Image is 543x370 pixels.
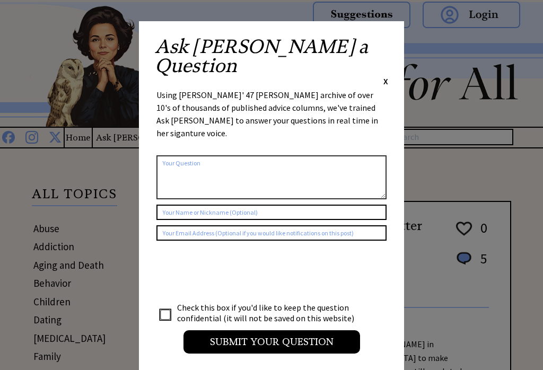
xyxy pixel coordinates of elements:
div: Using [PERSON_NAME]' 47 [PERSON_NAME] archive of over 10's of thousands of published advice colum... [156,89,387,150]
input: Your Name or Nickname (Optional) [156,205,387,220]
input: Your Email Address (Optional if you would like notifications on this post) [156,225,387,241]
h2: Ask [PERSON_NAME] a Question [155,37,388,75]
td: Check this box if you'd like to keep the question confidential (it will not be saved on this webs... [177,302,364,324]
iframe: reCAPTCHA [156,251,318,293]
input: Submit your Question [183,330,360,354]
span: X [383,76,388,86]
